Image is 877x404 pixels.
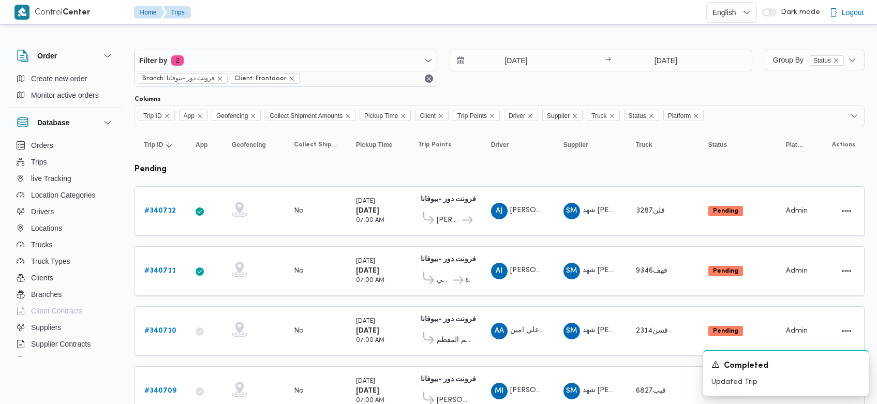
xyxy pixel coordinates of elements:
[216,110,248,122] span: Geofencing
[10,363,43,394] iframe: chat widget
[63,9,91,17] b: Center
[17,50,114,62] button: Order
[509,110,525,122] span: Driver
[563,383,580,399] div: Shahad Mustfi Ahmad Abadah Abas Hamodah
[31,272,53,284] span: Clients
[364,110,398,122] span: Pickup Time
[583,327,718,334] span: شهد [PERSON_NAME] [PERSON_NAME]
[179,110,207,121] span: App
[31,305,83,317] span: Client Contracts
[542,110,583,121] span: Supplier
[632,137,694,153] button: Truck
[711,360,860,372] div: Notification
[813,56,831,65] span: Status
[591,110,607,122] span: Truck
[708,206,743,216] span: Pending
[825,2,868,23] button: Logout
[786,207,808,214] span: Admin
[31,205,54,218] span: Drivers
[605,57,611,64] div: →
[438,113,444,119] button: Remove Client from selection in this group
[563,203,580,219] div: Shahad Mustfi Ahmad Abadah Abas Hamodah
[144,205,176,217] a: #340712
[356,199,375,204] small: [DATE]
[842,6,864,19] span: Logout
[356,387,379,394] b: [DATE]
[572,113,578,119] button: Remove Supplier from selection in this group
[491,263,508,279] div: Abadalrahamun Ibrahem Jad Ibrahem
[212,110,261,121] span: Geofencing
[12,87,118,103] button: Monitor active orders
[495,323,504,339] span: AA
[527,113,533,119] button: Remove Driver from selection in this group
[563,141,588,149] span: Supplier
[31,172,71,185] span: live Tracking
[217,76,223,82] button: remove selected entity
[668,110,691,122] span: Platform
[12,187,118,203] button: Location Categories
[12,336,118,352] button: Supplier Contracts
[566,323,577,339] span: SM
[704,137,771,153] button: Status
[232,141,266,149] span: Geofencing
[838,263,855,279] button: Actions
[12,203,118,220] button: Drivers
[31,189,96,201] span: Location Categories
[711,377,860,387] p: Updated Trip
[583,207,718,214] span: شهد [PERSON_NAME] [PERSON_NAME]
[724,360,768,372] span: Completed
[713,268,738,274] b: Pending
[450,50,568,71] input: Press the down key to open a popover containing a calendar.
[8,137,122,361] div: Database
[12,170,118,187] button: live Tracking
[139,54,167,67] span: Filter by
[294,326,304,336] div: No
[708,326,743,336] span: Pending
[786,267,808,274] span: Admin
[134,6,165,19] button: Home
[31,222,62,234] span: Locations
[786,141,804,149] span: Platform
[135,166,167,173] b: pending
[191,137,217,153] button: App
[138,73,228,84] span: Branch: فرونت دور -بيوفانا
[31,156,47,168] span: Trips
[294,206,304,216] div: No
[184,110,195,122] span: App
[489,113,495,119] button: Remove Trip Points from selection in this group
[421,316,476,323] b: فرونت دور -بيوفانا
[31,139,53,152] span: Orders
[12,137,118,154] button: Orders
[144,327,176,334] b: # 340710
[496,203,502,219] span: AJ
[423,72,435,85] button: Remove
[609,113,615,119] button: Remove Truck from selection in this group
[629,110,646,122] span: Status
[356,141,392,149] span: Pickup Time
[294,141,337,149] span: Collect Shipment Amounts
[144,141,163,149] span: Trip ID; Sorted in descending order
[547,110,570,122] span: Supplier
[270,110,343,122] span: Collect Shipment Amounts
[437,274,451,287] span: قسم الدقي
[144,267,176,274] b: # 340711
[833,57,839,64] button: remove selected entity
[12,220,118,236] button: Locations
[400,113,406,119] button: Remove Pickup Time from selection in this group
[352,137,404,153] button: Pickup Time
[510,327,600,334] span: علي امين [PERSON_NAME]
[31,354,57,367] span: Devices
[636,327,668,334] span: قسن2314
[196,141,207,149] span: App
[360,110,411,121] span: Pickup Time
[693,113,699,119] button: Remove Platform from selection in this group
[12,270,118,286] button: Clients
[713,208,738,214] b: Pending
[12,253,118,270] button: Truck Types
[17,116,114,129] button: Database
[228,137,279,153] button: Geofencing
[356,319,375,324] small: [DATE]
[491,203,508,219] div: Ahmad Jmal Muhammad Mahmood Aljiazaoi
[457,110,487,122] span: Trip Points
[144,265,176,277] a: #340711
